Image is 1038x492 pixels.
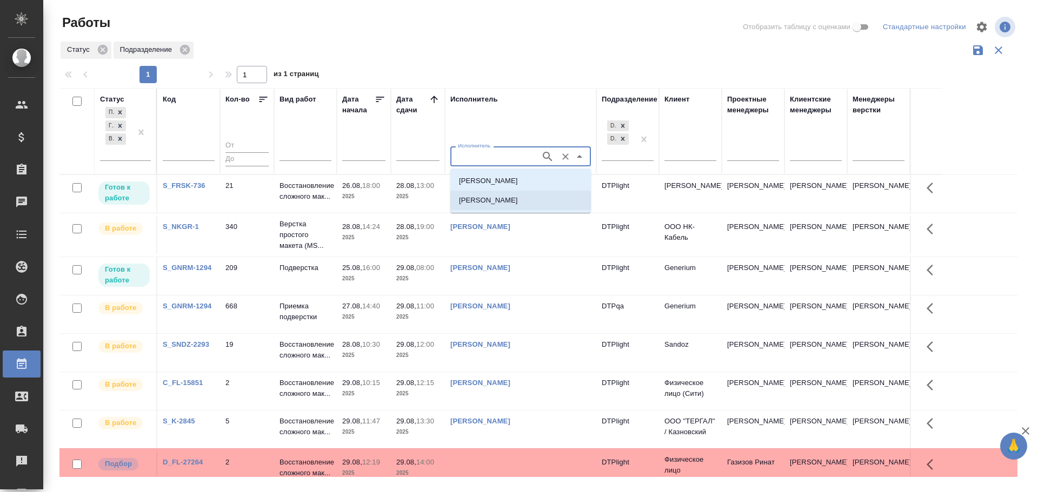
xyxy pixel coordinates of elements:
p: Sandoz [664,339,716,350]
div: Исполнитель выполняет работу [97,339,151,354]
p: 13:00 [416,181,434,190]
p: ООО НК-Кабель [664,221,716,243]
td: [PERSON_NAME] [784,257,847,295]
p: [PERSON_NAME] [664,180,716,191]
a: [PERSON_NAME] [450,264,510,272]
td: DTPlight [596,451,659,489]
button: Здесь прячутся важные кнопки [920,410,946,436]
p: [PERSON_NAME] [853,457,904,468]
span: Работы [59,14,110,31]
p: 13:30 [416,417,434,425]
div: Подразделение [114,42,194,59]
p: Восстановление сложного мак... [280,457,331,478]
p: 25.08, [342,264,362,272]
td: [PERSON_NAME] [722,372,784,410]
div: DTPqa, DTPlight [606,132,630,146]
a: D_FL-27264 [163,458,203,466]
td: [PERSON_NAME] [784,216,847,254]
input: От [225,139,269,153]
td: [PERSON_NAME] [722,410,784,448]
div: В работе [105,133,114,145]
p: 29.08, [342,379,362,387]
p: Подразделение [120,44,176,55]
td: 21 [220,175,274,213]
td: [PERSON_NAME] [722,216,784,254]
p: Generium [664,262,716,273]
a: S_K-2845 [163,417,195,425]
div: Вид работ [280,94,316,105]
td: 209 [220,257,274,295]
span: из 1 страниц [274,68,319,83]
div: Проектные менеджеры [727,94,779,116]
p: 2025 [396,232,440,243]
td: DTPlight [596,175,659,213]
p: В работе [105,417,136,428]
td: Газизов Ринат [722,451,784,489]
p: 2025 [342,427,385,437]
a: S_NKGR-1 [163,223,199,231]
p: В работе [105,302,136,313]
p: 29.08, [396,379,416,387]
div: Готов к работе [105,120,114,132]
div: Исполнитель выполняет работу [97,301,151,315]
p: [PERSON_NAME] [727,301,779,312]
td: [PERSON_NAME] [784,295,847,333]
div: Исполнитель может приступить к работе [97,180,151,206]
div: Исполнитель [450,94,498,105]
td: [PERSON_NAME] [784,451,847,489]
p: 29.08, [342,458,362,466]
td: DTPqa [596,295,659,333]
span: Настроить таблицу [969,14,995,40]
span: Посмотреть информацию [995,17,1017,37]
p: [PERSON_NAME] [853,301,904,312]
p: Восстановление сложного мак... [280,416,331,437]
button: Здесь прячутся важные кнопки [920,257,946,283]
td: [PERSON_NAME] [784,175,847,213]
p: 11:00 [416,302,434,310]
div: Кол-во [225,94,250,105]
p: [PERSON_NAME] [853,262,904,273]
p: 2025 [396,388,440,399]
div: Исполнитель выполняет работу [97,221,151,236]
div: Исполнитель может приступить к работе [97,262,151,288]
p: [PERSON_NAME] [853,378,904,388]
a: C_FL-15851 [163,379,203,387]
p: Готов к работе [105,264,143,286]
div: Дата начала [342,94,375,116]
div: DTPlight [607,133,617,145]
td: DTPlight [596,372,659,410]
p: [PERSON_NAME] [459,195,518,206]
p: 14:24 [362,223,380,231]
p: Физическое лицо (Сити) [664,378,716,399]
p: [PERSON_NAME] [853,416,904,427]
p: 16:00 [362,264,380,272]
p: ООО "ТЕРГАЛ" / Казновский [664,416,716,437]
td: 2 [220,451,274,489]
span: Отобразить таблицу с оценками [743,22,850,32]
a: [PERSON_NAME] [450,302,510,310]
button: Здесь прячутся важные кнопки [920,175,946,201]
p: Подверстка [280,262,331,273]
td: [PERSON_NAME] [784,334,847,372]
p: 2025 [342,312,385,322]
div: Исполнитель выполняет работу [97,378,151,392]
p: 19:00 [416,223,434,231]
p: Верстка простого макета (MS... [280,219,331,251]
a: [PERSON_NAME] [450,223,510,231]
div: Подразделение [602,94,657,105]
p: 28.08, [396,181,416,190]
button: Здесь прячутся важные кнопки [920,295,946,321]
div: Подбор, Готов к работе, В работе [104,106,127,119]
td: 5 [220,410,274,448]
td: [PERSON_NAME] [784,410,847,448]
a: [PERSON_NAME] [450,340,510,348]
button: Очистить [558,149,573,164]
div: Подбор, Готов к работе, В работе [104,132,127,146]
button: Close [572,149,587,164]
p: 27.08, [342,302,362,310]
td: [PERSON_NAME] [722,334,784,372]
div: Клиентские менеджеры [790,94,842,116]
td: DTPlight [596,334,659,372]
input: До [225,152,269,166]
td: 19 [220,334,274,372]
